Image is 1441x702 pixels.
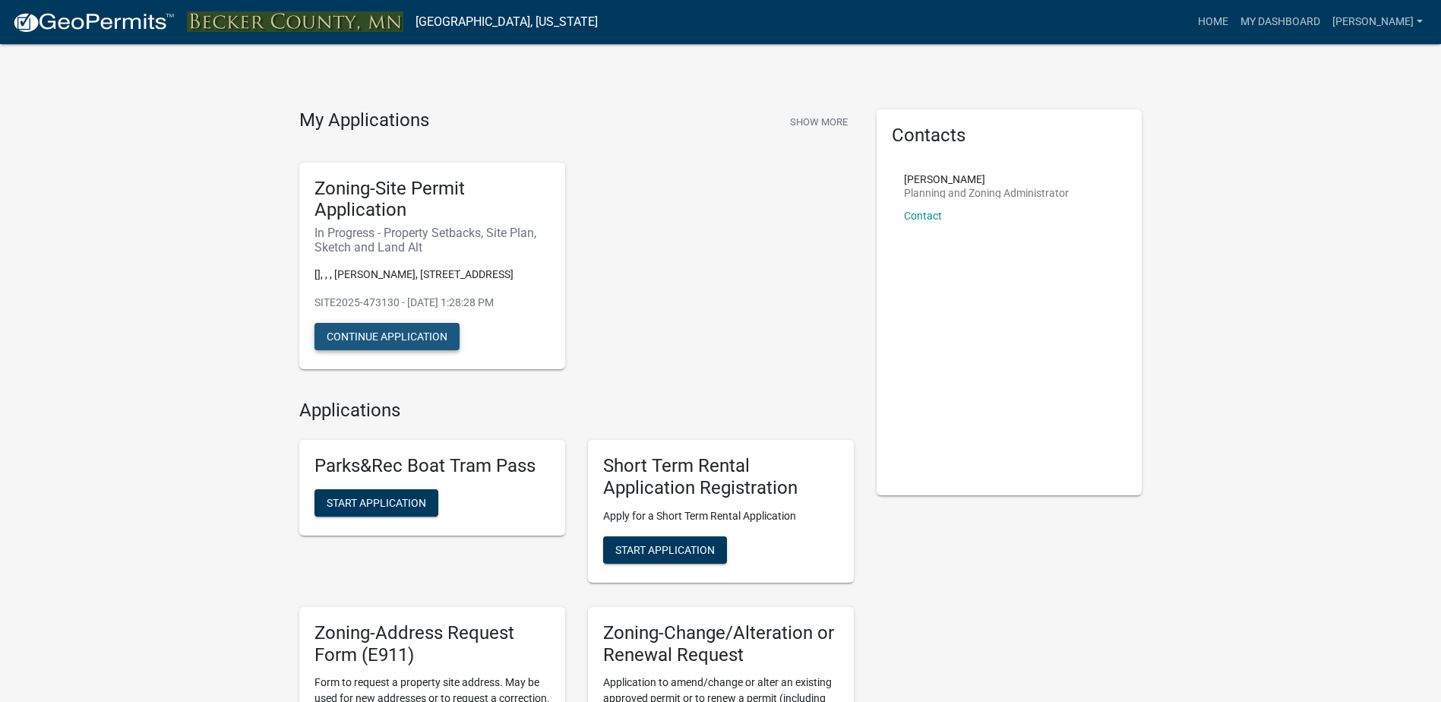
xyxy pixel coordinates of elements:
a: [GEOGRAPHIC_DATA], [US_STATE] [416,9,598,35]
h4: Applications [299,400,854,422]
h5: Zoning-Address Request Form (E911) [314,622,550,666]
a: Home [1192,8,1234,36]
button: Continue Application [314,323,460,350]
p: Planning and Zoning Administrator [904,188,1069,198]
h5: Zoning-Change/Alteration or Renewal Request [603,622,839,666]
h6: In Progress - Property Setbacks, Site Plan, Sketch and Land Alt [314,226,550,255]
h5: Zoning-Site Permit Application [314,178,550,222]
p: [], , , [PERSON_NAME], [STREET_ADDRESS] [314,267,550,283]
h5: Contacts [892,125,1127,147]
button: Show More [784,109,854,134]
a: Contact [904,210,942,222]
a: My Dashboard [1234,8,1326,36]
p: [PERSON_NAME] [904,174,1069,185]
h5: Short Term Rental Application Registration [603,455,839,499]
span: Start Application [327,497,426,509]
button: Start Application [314,489,438,517]
p: SITE2025-473130 - [DATE] 1:28:28 PM [314,295,550,311]
span: Start Application [615,543,715,555]
a: [PERSON_NAME] [1326,8,1429,36]
p: Apply for a Short Term Rental Application [603,508,839,524]
h5: Parks&Rec Boat Tram Pass [314,455,550,477]
img: Becker County, Minnesota [187,11,403,32]
h4: My Applications [299,109,429,132]
button: Start Application [603,536,727,564]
